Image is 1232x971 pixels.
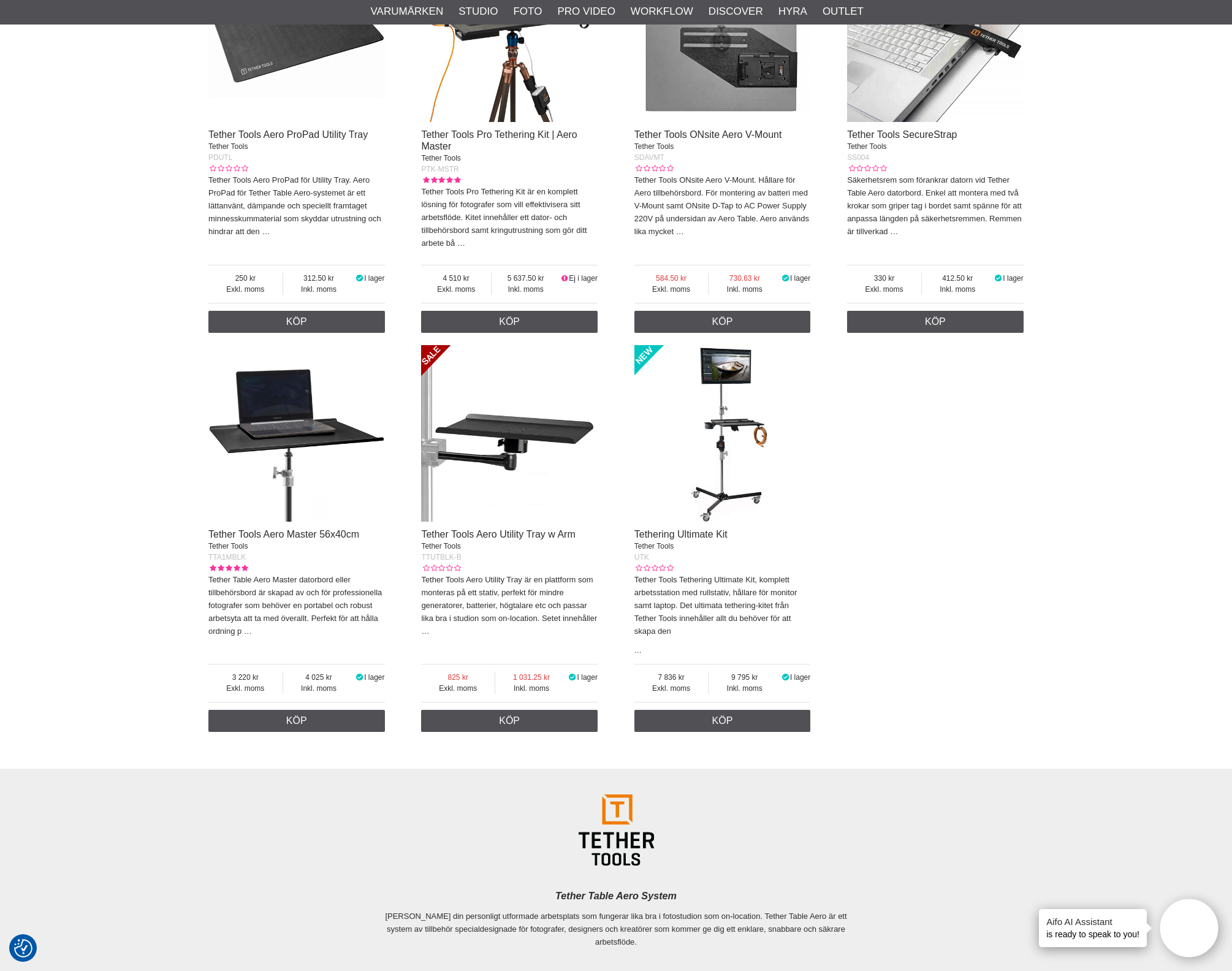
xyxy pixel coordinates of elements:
img: Revisit consent button [14,939,32,958]
a: Köp [208,311,385,333]
p: Tether Tools ONsite Aero V-Mount. Hållare för Aero tillbehörsbord. För montering av batteri med V... [634,174,811,238]
a: … [634,646,642,655]
span: Tether Tools [208,542,248,550]
div: Kundbetyg: 0 [208,163,248,174]
h4: Aifo AI Assistant [1046,915,1139,928]
span: 1 031.25 [495,672,568,683]
a: Tether Tools ONsite Aero V-Mount [634,129,782,140]
a: … [262,227,270,236]
a: … [244,626,252,636]
span: 4 025 [283,672,355,683]
a: Varumärken [371,4,444,20]
span: Exkl. moms [847,284,921,295]
span: PTK-MSTR [421,165,458,173]
p: [PERSON_NAME] din personligt utformade arbetsplats som fungerar lika bra i fotostudion som on-loc... [381,910,851,948]
span: Exkl. moms [421,683,495,694]
img: Tether Tools Aero Master 56x40cm [208,345,385,522]
span: UTK [634,553,649,562]
a: Köp [634,311,811,333]
span: 5 637.50 [492,273,560,284]
span: Inkl. moms [283,284,355,295]
div: is ready to speak to you! [1039,909,1147,947]
span: Tether Tools [634,542,674,550]
a: Foto [513,4,542,20]
span: 250 [208,273,283,284]
i: I lager [568,673,577,682]
em: Tether Table Aero System [555,890,677,901]
p: Tether Tools Aero Utility Tray är en plattform som monteras på ett stativ, perfekt för mindre gen... [421,574,598,638]
i: I lager [354,274,364,283]
p: Tether Table Aero Master datorbord eller tillbehörsbord är skapad av och för professionella fotog... [208,574,385,638]
a: Workflow [631,4,693,20]
div: Kundbetyg: 5.00 [421,175,460,186]
span: I lager [364,274,384,283]
span: Inkl. moms [495,683,568,694]
div: Kundbetyg: 0 [634,163,674,174]
a: Tether Tools Aero Utility Tray w Arm [421,529,575,539]
span: Tether Tools [421,542,460,550]
a: Tether Tools SecureStrap [847,129,957,140]
img: Tether Tools Aero Utility Tray w Arm [421,345,598,522]
a: Outlet [823,4,864,20]
span: PDUTL [208,153,232,162]
a: Tethering Ultimate Kit [634,529,728,539]
a: Köp [208,710,385,732]
p: Tether Tools Tethering Ultimate Kit, komplett arbetsstation med rullstativ, hållare för monitor s... [634,574,811,638]
a: … [421,626,429,636]
span: 825 [421,672,495,683]
div: Kundbetyg: 5.00 [208,563,248,574]
span: Exkl. moms [421,284,491,295]
span: Inkl. moms [492,284,560,295]
span: I lager [364,673,384,682]
p: Säkerhetsrem som förankrar datorn vid Tether Table Aero datorbord. Enkel att montera med två krok... [847,174,1024,238]
span: Ej i lager [569,274,598,283]
i: Ej i lager [560,274,569,283]
img: Tethering Ultimate Kit [634,345,811,522]
span: Exkl. moms [634,683,709,694]
span: TTUTBLK-B [421,553,461,562]
a: Köp [421,710,598,732]
span: Inkl. moms [922,284,994,295]
span: 330 [847,273,921,284]
span: Tether Tools [208,142,248,151]
div: Kundbetyg: 0 [847,163,886,174]
a: Köp [847,311,1024,333]
span: 584.50 [634,273,709,284]
span: Inkl. moms [709,284,780,295]
span: 9 795 [709,672,780,683]
span: I lager [790,673,810,682]
span: Inkl. moms [283,683,355,694]
span: 412.50 [922,273,994,284]
button: Samtyckesinställningar [14,937,32,959]
a: Köp [634,710,811,732]
span: Tether Tools [421,154,460,162]
span: I lager [790,274,810,283]
span: Exkl. moms [634,284,709,295]
span: TTA1MBLK [208,553,246,562]
div: Kundbetyg: 0 [634,563,674,574]
i: I lager [780,673,790,682]
span: I lager [577,673,598,682]
a: … [676,227,684,236]
span: SDAVMT [634,153,664,162]
p: Tether Tools Pro Tethering Kit är en komplett lösning för fotografer som vill effektivisera sitt ... [421,186,598,249]
a: Pro Video [557,4,615,20]
a: Hyra [778,4,807,20]
span: 7 836 [634,672,709,683]
a: … [457,238,465,248]
a: Tether Tools Aero ProPad Utility Tray [208,129,368,140]
span: Exkl. moms [208,683,283,694]
span: 3 220 [208,672,283,683]
i: I lager [780,274,790,283]
div: Kundbetyg: 0 [421,563,460,574]
a: Köp [421,311,598,333]
span: 730.63 [709,273,780,284]
span: 312.50 [283,273,355,284]
img: TetherPro Cables [578,792,655,872]
p: Tether Tools Aero ProPad för Utility Tray. Aero ProPad för Tether Table Aero-systemet är ett lätt... [208,174,385,238]
span: SS004 [847,153,869,162]
i: I lager [994,274,1003,283]
span: Tether Tools [634,142,674,151]
span: Tether Tools [847,142,886,151]
span: I lager [1003,274,1023,283]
